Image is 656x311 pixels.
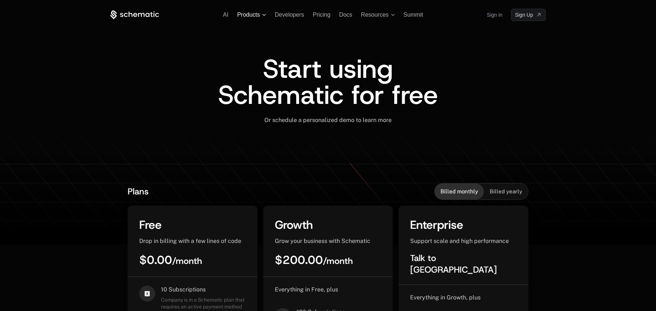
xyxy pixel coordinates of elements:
[218,51,438,112] span: Start using Schematic for free
[339,12,352,18] a: Docs
[275,252,353,268] span: $200.00
[487,9,502,21] a: Sign in
[139,238,241,244] span: Drop in billing with a few lines of code
[515,11,533,18] span: Sign Up
[264,117,392,123] span: Or schedule a personalized demo to learn more
[410,294,481,301] span: Everything in Growth, plus
[323,255,353,267] sub: / month
[275,12,304,18] a: Developers
[361,12,388,18] span: Resources
[440,188,478,195] span: Billed monthly
[404,12,423,18] a: Summit
[313,12,331,18] a: Pricing
[161,286,246,294] span: 10 Subscriptions
[275,238,370,244] span: Grow your business with Schematic
[172,255,202,267] sub: / month
[275,217,313,232] span: Growth
[410,217,463,232] span: Enterprise
[410,252,497,276] span: Talk to [GEOGRAPHIC_DATA]
[139,217,162,232] span: Free
[511,9,546,21] a: [object Object]
[139,252,202,268] span: $0.00
[139,286,155,302] i: cashapp
[490,188,522,195] span: Billed yearly
[410,238,509,244] span: Support scale and high performance
[275,286,338,293] span: Everything in Free, plus
[223,12,229,18] a: AI
[128,186,149,197] span: Plans
[237,12,260,18] span: Products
